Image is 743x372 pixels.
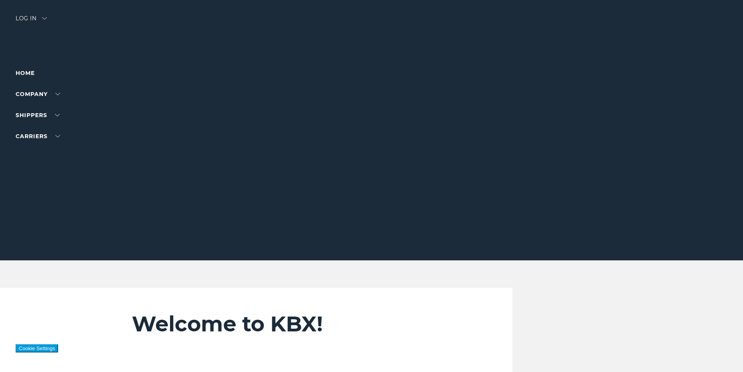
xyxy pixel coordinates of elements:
div: Log in [16,16,47,27]
a: Home [16,69,35,77]
a: Company [16,91,60,98]
button: Cookie Settings [16,344,58,352]
a: Carriers [16,133,60,140]
img: kbx logo [342,16,401,50]
a: SHIPPERS [16,112,60,119]
h2: Welcome to KBX! [132,311,466,337]
img: arrow [42,17,47,20]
